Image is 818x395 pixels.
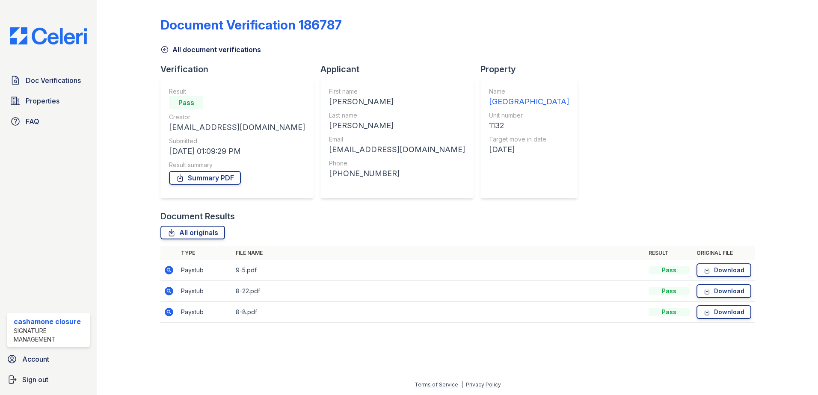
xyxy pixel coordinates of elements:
[329,87,465,96] div: First name
[169,113,305,121] div: Creator
[3,351,94,368] a: Account
[329,96,465,108] div: [PERSON_NAME]
[489,111,569,120] div: Unit number
[14,316,87,327] div: cashamone closure
[232,302,645,323] td: 8-8.pdf
[3,27,94,44] img: CE_Logo_Blue-a8612792a0a2168367f1c8372b55b34899dd931a85d93a1a3d3e32e68fde9ad4.png
[489,87,569,96] div: Name
[232,281,645,302] td: 8-22.pdf
[489,135,569,144] div: Target move in date
[7,113,90,130] a: FAQ
[461,381,463,388] div: |
[7,72,90,89] a: Doc Verifications
[14,327,87,344] div: Signature Management
[7,92,90,109] a: Properties
[489,87,569,108] a: Name [GEOGRAPHIC_DATA]
[169,161,305,169] div: Result summary
[696,263,751,277] a: Download
[169,87,305,96] div: Result
[22,354,49,364] span: Account
[169,171,241,185] a: Summary PDF
[169,137,305,145] div: Submitted
[329,144,465,156] div: [EMAIL_ADDRESS][DOMAIN_NAME]
[329,135,465,144] div: Email
[649,266,690,274] div: Pass
[3,371,94,388] a: Sign out
[489,144,569,156] div: [DATE]
[178,246,232,260] th: Type
[329,159,465,168] div: Phone
[26,96,59,106] span: Properties
[415,381,458,388] a: Terms of Service
[160,17,342,32] div: Document Verification 186787
[178,260,232,281] td: Paystub
[22,374,48,385] span: Sign out
[178,281,232,302] td: Paystub
[693,246,755,260] th: Original file
[320,63,480,75] div: Applicant
[649,287,690,295] div: Pass
[169,145,305,157] div: [DATE] 01:09:29 PM
[232,246,645,260] th: File name
[466,381,501,388] a: Privacy Policy
[649,308,690,316] div: Pass
[489,96,569,108] div: [GEOGRAPHIC_DATA]
[169,121,305,133] div: [EMAIL_ADDRESS][DOMAIN_NAME]
[160,226,225,239] a: All originals
[489,120,569,132] div: 1132
[26,116,39,127] span: FAQ
[160,63,320,75] div: Verification
[329,168,465,180] div: [PHONE_NUMBER]
[645,246,693,260] th: Result
[480,63,584,75] div: Property
[696,284,751,298] a: Download
[232,260,645,281] td: 9-5.pdf
[178,302,232,323] td: Paystub
[329,111,465,120] div: Last name
[169,96,203,109] div: Pass
[696,305,751,319] a: Download
[26,75,81,85] span: Doc Verifications
[160,44,261,55] a: All document verifications
[329,120,465,132] div: [PERSON_NAME]
[160,210,235,222] div: Document Results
